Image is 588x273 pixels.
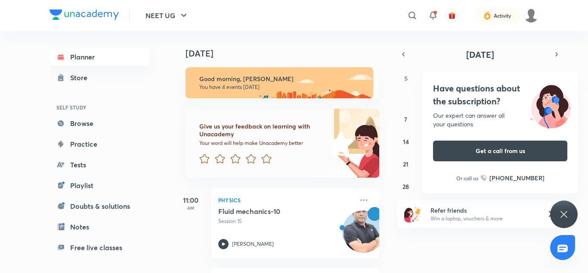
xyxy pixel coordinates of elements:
[524,8,538,23] img: Arpit Srivastava
[70,72,93,83] div: Store
[218,195,353,205] p: Physics
[445,9,459,22] button: avatar
[50,9,119,20] img: Company Logo
[186,48,388,59] h4: [DATE]
[199,122,325,138] h6: Give us your feedback on learning with Unacademy
[456,174,478,182] p: Or call us
[218,217,353,225] p: Session 15
[481,173,545,182] a: [PHONE_NUMBER]
[403,160,409,168] abbr: September 21, 2025
[199,84,365,91] p: You have 4 events [DATE]
[218,207,325,216] h5: Fluid mechanics-10
[430,206,536,215] h6: Refer friends
[50,69,149,86] a: Store
[399,135,413,148] button: September 14, 2025
[404,74,408,82] abbr: Sunday
[232,240,274,248] p: [PERSON_NAME]
[466,49,494,60] span: [DATE]
[404,205,421,223] img: referral
[403,138,409,146] abbr: September 14, 2025
[50,48,149,66] a: Planner
[199,140,325,147] p: Your word will help make Unacademy better
[489,173,545,182] h6: [PHONE_NUMBER]
[399,112,413,126] button: September 7, 2025
[50,177,149,194] a: Playlist
[399,157,413,171] button: September 21, 2025
[50,218,149,235] a: Notes
[173,195,208,205] h5: 11:00
[433,82,567,108] h4: Have questions about the subscription?
[523,82,578,129] img: ttu_illustration_new.svg
[399,179,413,193] button: September 28, 2025
[404,115,407,123] abbr: September 7, 2025
[186,67,373,98] img: morning
[50,100,149,115] h6: SELF STUDY
[409,48,551,60] button: [DATE]
[299,109,379,178] img: feedback_image
[433,141,567,161] button: Get a call from us
[448,12,456,19] img: avatar
[50,115,149,132] a: Browse
[483,10,491,21] img: activity
[402,182,409,191] abbr: September 28, 2025
[50,135,149,153] a: Practice
[430,215,536,223] p: Win a laptop, vouchers & more
[50,198,149,215] a: Doubts & solutions
[173,205,208,210] p: AM
[50,9,119,22] a: Company Logo
[140,7,194,24] button: NEET UG
[50,156,149,173] a: Tests
[433,111,567,129] div: Our expert can answer all your questions
[199,75,365,83] h6: Good morning, [PERSON_NAME]
[50,239,149,256] a: Free live classes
